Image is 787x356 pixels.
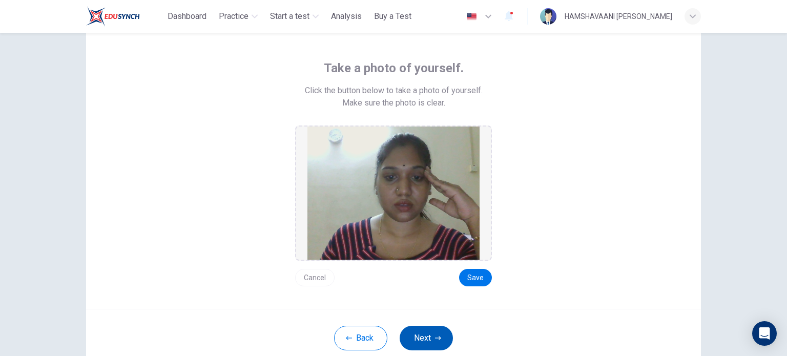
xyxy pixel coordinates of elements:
button: Buy a Test [370,7,416,26]
button: Save [459,269,492,286]
img: ELTC logo [86,6,140,27]
button: Practice [215,7,262,26]
button: Cancel [295,269,335,286]
span: Start a test [270,10,309,23]
img: Profile picture [540,8,556,25]
a: ELTC logo [86,6,163,27]
span: Dashboard [168,10,206,23]
button: Dashboard [163,7,211,26]
button: Next [400,326,453,350]
span: Click the button below to take a photo of yourself. [305,85,483,97]
div: Open Intercom Messenger [752,321,777,346]
span: Analysis [331,10,362,23]
img: preview screemshot [307,127,480,260]
button: Analysis [327,7,366,26]
div: HAMSHAVAANI [PERSON_NAME] [565,10,672,23]
span: Practice [219,10,248,23]
img: en [465,13,478,20]
button: Back [334,326,387,350]
span: Make sure the photo is clear. [342,97,445,109]
span: Take a photo of yourself. [324,60,464,76]
span: Buy a Test [374,10,411,23]
button: Start a test [266,7,323,26]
